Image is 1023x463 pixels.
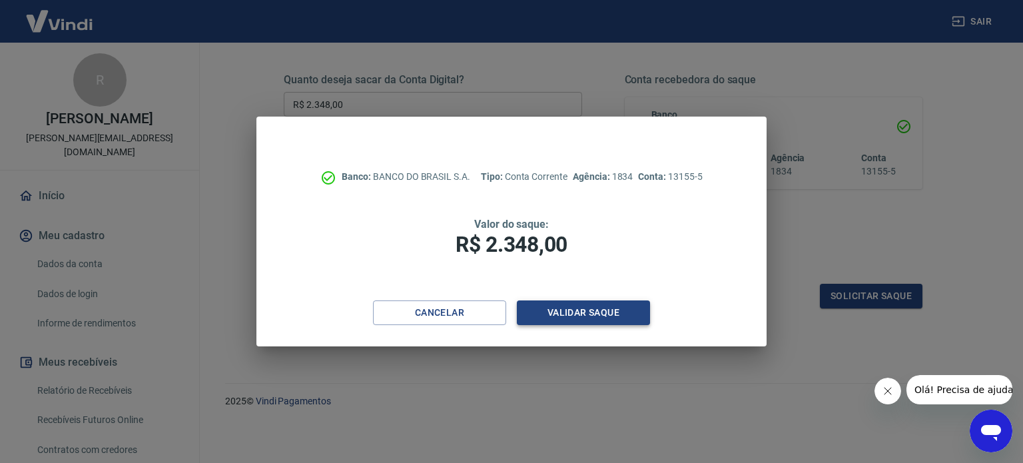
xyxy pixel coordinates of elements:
[573,171,612,182] span: Agência:
[874,378,901,404] iframe: Fechar mensagem
[481,170,567,184] p: Conta Corrente
[373,300,506,325] button: Cancelar
[638,170,702,184] p: 13155-5
[342,170,470,184] p: BANCO DO BRASIL S.A.
[474,218,549,231] span: Valor do saque:
[573,170,633,184] p: 1834
[8,9,112,20] span: Olá! Precisa de ajuda?
[481,171,505,182] span: Tipo:
[970,410,1012,452] iframe: Botão para abrir a janela de mensagens
[906,375,1012,404] iframe: Mensagem da empresa
[342,171,373,182] span: Banco:
[638,171,668,182] span: Conta:
[517,300,650,325] button: Validar saque
[456,232,567,257] span: R$ 2.348,00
